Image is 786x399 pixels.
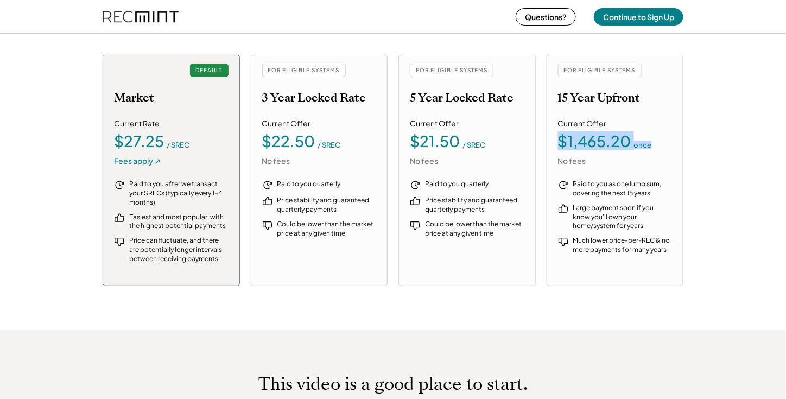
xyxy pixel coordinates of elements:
div: once [634,142,652,149]
h2: Market [114,91,154,105]
div: FOR ELIGIBLE SYSTEMS [558,64,642,77]
div: Could be lower than the market price at any given time [277,220,377,238]
button: Questions? [516,8,576,26]
h2: 5 Year Locked Rate [410,91,514,105]
div: Price can fluctuate, and there are potentially longer intervals between receiving payments [129,236,229,263]
div: No fees [410,156,438,167]
div: $27.25 [114,134,164,149]
h2: 15 Year Upfront [558,91,641,105]
div: Paid to you quarterly [425,180,524,189]
div: Paid to you quarterly [277,180,377,189]
div: $21.50 [410,134,460,149]
div: FOR ELIGIBLE SYSTEMS [410,64,493,77]
div: / SREC [318,142,341,149]
div: Much lower price-per-REC & no more payments for many years [573,236,673,255]
button: Continue to Sign Up [594,8,683,26]
div: Paid to you as one lump sum, covering the next 15 years [573,180,673,198]
div: DEFAULT [190,64,229,77]
div: $22.50 [262,134,315,149]
div: Could be lower than the market price at any given time [425,220,524,238]
div: Price stability and guaranteed quarterly payments [277,196,377,214]
div: / SREC [167,142,189,149]
img: recmint-logotype%403x%20%281%29.jpeg [103,2,179,31]
div: No fees [558,156,586,167]
h1: This video is a good place to start. [258,373,528,395]
h2: 3 Year Locked Rate [262,91,366,105]
div: / SREC [462,142,485,149]
div: Paid to you after we transact your SRECs (typically every 1-4 months) [129,180,229,207]
div: Price stability and guaranteed quarterly payments [425,196,524,214]
div: Easiest and most popular, with the highest potential payments [129,213,229,231]
div: Current Offer [410,118,459,129]
div: Fees apply ↗ [114,156,161,167]
div: No fees [262,156,290,167]
div: $1,465.20 [558,134,631,149]
div: Current Offer [558,118,607,129]
div: Current Offer [262,118,311,129]
div: FOR ELIGIBLE SYSTEMS [262,64,346,77]
div: Large payment soon if you know you'll own your home/system for years [573,204,673,231]
div: Current Rate [114,118,160,129]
